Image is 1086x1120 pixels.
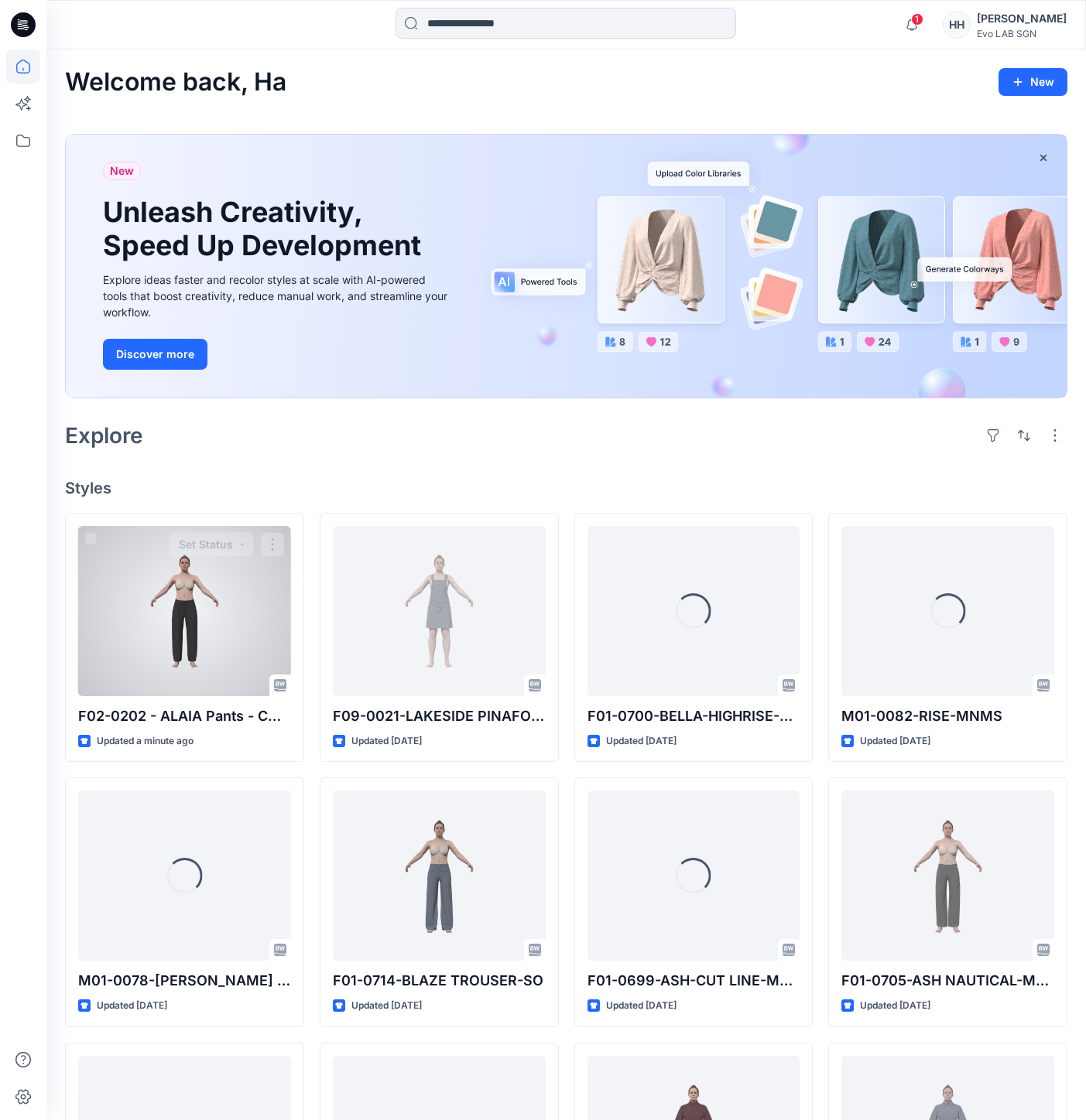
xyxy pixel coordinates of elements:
p: F02-0202 - ALAIA Pants - COTTON TENCEL [78,705,291,727]
a: F09-0021-LAKESIDE PINAFORE-MNMS [333,526,546,696]
h4: Styles [65,479,1067,497]
div: HH [943,11,971,39]
div: Explore ideas faster and recolor styles at scale with AI-powered tools that boost creativity, red... [103,271,451,320]
p: Updated [DATE] [97,998,167,1014]
span: New [110,162,134,180]
p: F09-0021-LAKESIDE PINAFORE-[GEOGRAPHIC_DATA] [333,705,546,727]
p: M01-0082-RISE-MNMS [841,705,1054,727]
h1: Unleash Creativity, Speed Up Development [103,196,428,262]
div: Evo LAB SGN [977,28,1067,39]
p: Updated [DATE] [860,733,930,750]
a: F01-0705-ASH NAUTICAL-MNMS [841,790,1054,961]
p: F01-0700-BELLA-HIGHRISE-MNMS [588,705,800,727]
a: Discover more [103,339,451,370]
p: Updated [DATE] [351,998,422,1014]
p: Updated [DATE] [351,733,422,750]
div: [PERSON_NAME] [977,9,1067,28]
p: Updated [DATE] [606,733,677,750]
button: Discover more [103,339,207,370]
button: New [999,68,1067,96]
p: Updated [DATE] [606,998,677,1014]
a: F01-0714-BLAZE TROUSER-SO [333,790,546,961]
p: F01-0714-BLAZE TROUSER-SO [333,970,546,992]
span: 1 [911,13,923,26]
p: M01-0078-[PERSON_NAME] CLASSIC-MNMS [78,970,291,992]
p: F01-0699-ASH-CUT LINE-MNMS [588,970,800,992]
h2: Welcome back, Ha [65,68,286,97]
p: F01-0705-ASH NAUTICAL-MNMS [841,970,1054,992]
a: F02-0202 - ALAIA Pants - COTTON TENCEL [78,526,291,696]
p: Updated a minute ago [97,733,194,750]
p: Updated [DATE] [860,998,930,1014]
h2: Explore [65,423,143,448]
